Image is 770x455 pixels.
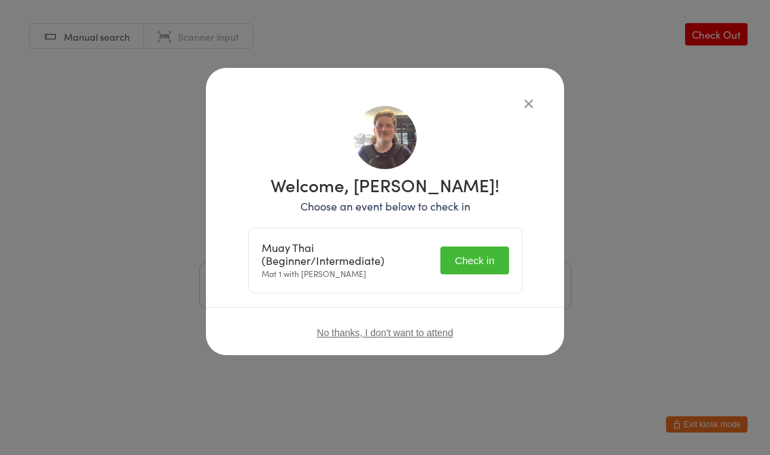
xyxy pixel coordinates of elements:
[317,327,453,338] button: No thanks, I don't want to attend
[353,106,417,169] img: image1757981366.png
[440,247,508,274] button: Check in
[262,241,433,267] div: Muay Thai (Beginner/Intermediate)
[248,198,523,214] p: Choose an event below to check in
[248,176,523,194] h1: Welcome, [PERSON_NAME]!
[262,241,433,280] div: Mat 1 with [PERSON_NAME]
